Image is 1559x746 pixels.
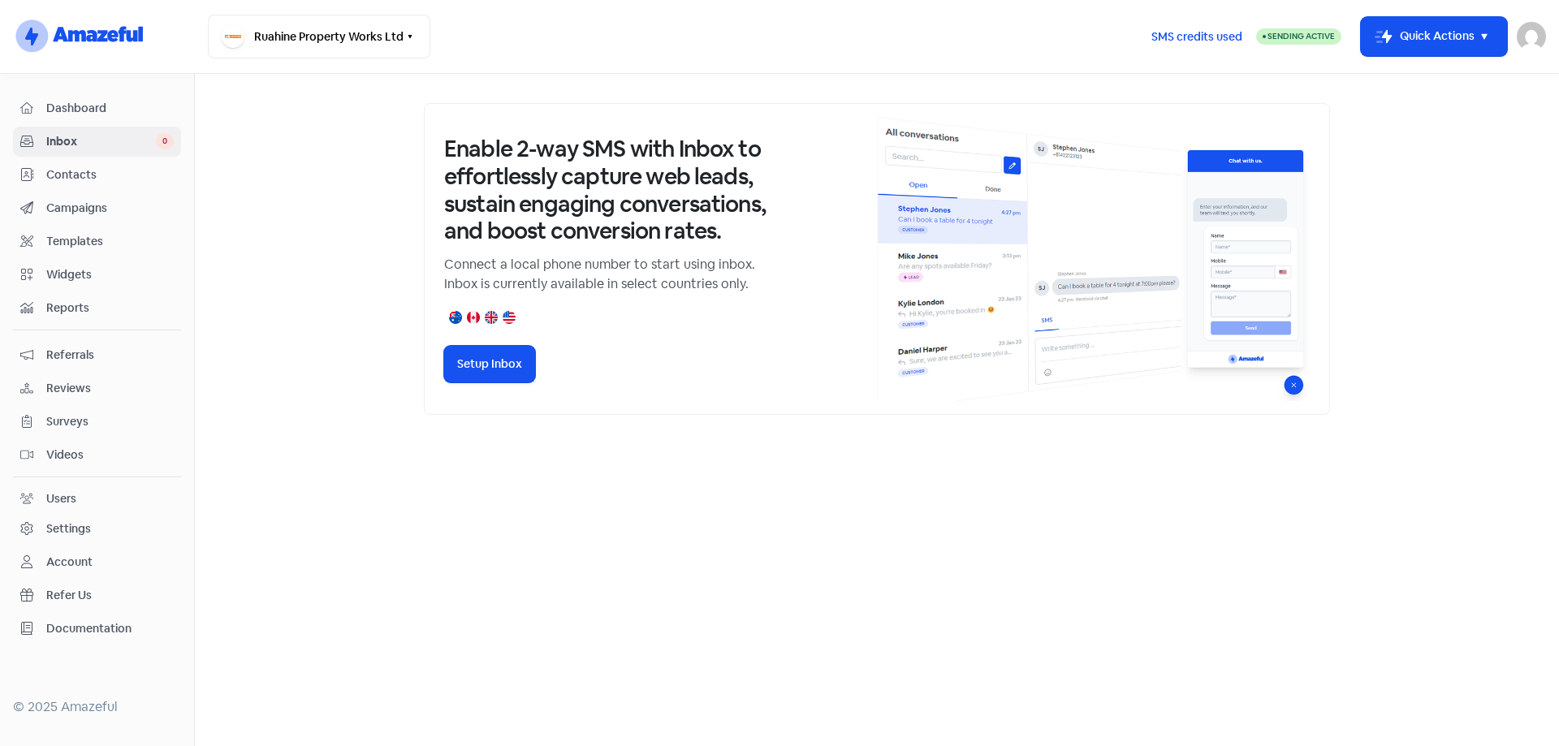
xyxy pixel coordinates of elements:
[46,380,174,397] span: Reviews
[1138,27,1256,44] a: SMS credits used
[46,166,174,183] span: Contacts
[13,260,181,290] a: Widgets
[46,300,174,317] span: Reports
[46,133,156,150] span: Inbox
[1517,22,1546,51] img: User
[13,514,181,544] a: Settings
[13,580,181,610] a: Refer Us
[877,117,1310,401] img: inbox-default-image-2.png
[13,127,181,157] a: Inbox 0
[46,266,174,283] span: Widgets
[13,340,181,370] a: Referrals
[1267,31,1335,41] span: Sending Active
[13,93,181,123] a: Dashboard
[1256,27,1341,46] a: Sending Active
[13,226,181,257] a: Templates
[503,311,516,324] img: united-states.png
[46,520,91,537] div: Settings
[46,233,174,250] span: Templates
[485,311,498,324] img: united-kingdom.png
[13,407,181,437] a: Surveys
[1361,17,1507,56] button: Quick Actions
[46,620,174,637] span: Documentation
[13,547,181,577] a: Account
[13,293,181,323] a: Reports
[46,587,174,604] span: Refer Us
[13,160,181,190] a: Contacts
[46,446,174,464] span: Videos
[13,697,181,717] div: © 2025 Amazeful
[46,100,174,117] span: Dashboard
[13,614,181,644] a: Documentation
[444,136,769,244] h3: Enable 2-way SMS with Inbox to effortlessly capture web leads, sustain engaging conversations, an...
[13,193,181,223] a: Campaigns
[156,133,174,149] span: 0
[449,311,462,324] img: australia.png
[444,255,769,294] p: Connect a local phone number to start using inbox. Inbox is currently available in select countri...
[46,554,93,571] div: Account
[46,413,174,430] span: Surveys
[13,440,181,470] a: Videos
[467,311,480,324] img: canada.png
[46,200,174,217] span: Campaigns
[46,490,76,507] div: Users
[208,15,430,58] button: Ruahine Property Works Ltd
[444,346,535,382] button: Setup Inbox
[1151,28,1242,45] span: SMS credits used
[46,347,174,364] span: Referrals
[13,484,181,514] a: Users
[13,373,181,403] a: Reviews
